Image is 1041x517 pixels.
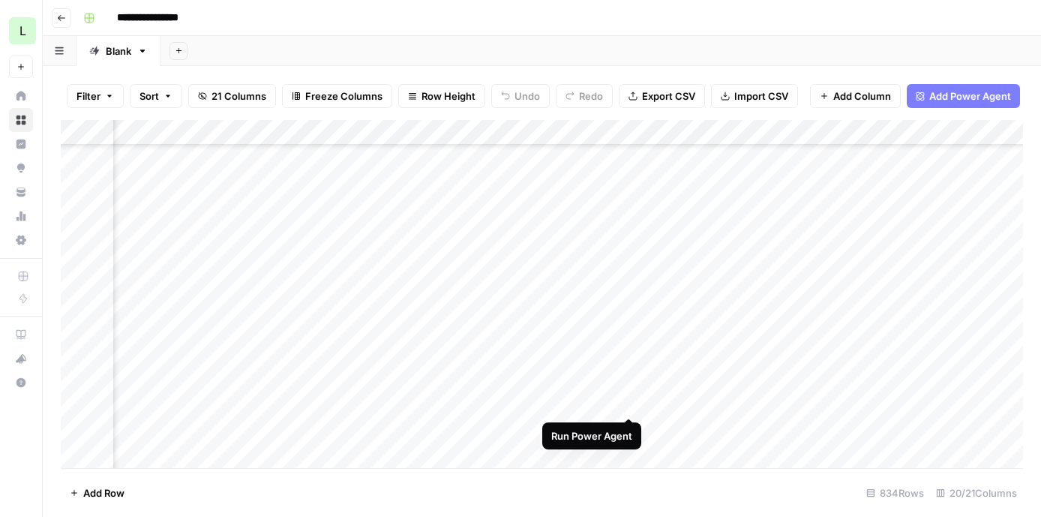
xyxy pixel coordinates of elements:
[188,84,276,108] button: 21 Columns
[61,481,133,505] button: Add Row
[130,84,182,108] button: Sort
[810,84,901,108] button: Add Column
[211,89,266,104] span: 21 Columns
[9,371,33,395] button: Help + Support
[9,108,33,132] a: Browse
[514,89,540,104] span: Undo
[711,84,798,108] button: Import CSV
[398,84,485,108] button: Row Height
[106,44,131,59] div: Blank
[929,89,1011,104] span: Add Power Agent
[76,89,100,104] span: Filter
[282,84,392,108] button: Freeze Columns
[9,84,33,108] a: Home
[139,89,159,104] span: Sort
[930,481,1023,505] div: 20/21 Columns
[9,132,33,156] a: Insights
[491,84,550,108] button: Undo
[9,347,33,371] button: What's new?
[10,347,32,370] div: What's new?
[421,89,475,104] span: Row Height
[76,36,160,66] a: Blank
[305,89,382,104] span: Freeze Columns
[579,89,603,104] span: Redo
[860,481,930,505] div: 834 Rows
[19,22,26,40] span: L
[9,156,33,180] a: Opportunities
[9,323,33,347] a: AirOps Academy
[642,89,695,104] span: Export CSV
[556,84,613,108] button: Redo
[551,428,632,443] div: Run Power Agent
[907,84,1020,108] button: Add Power Agent
[9,204,33,228] a: Usage
[9,180,33,204] a: Your Data
[9,12,33,50] button: Workspace: Lob
[619,84,705,108] button: Export CSV
[734,89,788,104] span: Import CSV
[67,84,124,108] button: Filter
[833,89,891,104] span: Add Column
[9,228,33,252] a: Settings
[83,485,124,500] span: Add Row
